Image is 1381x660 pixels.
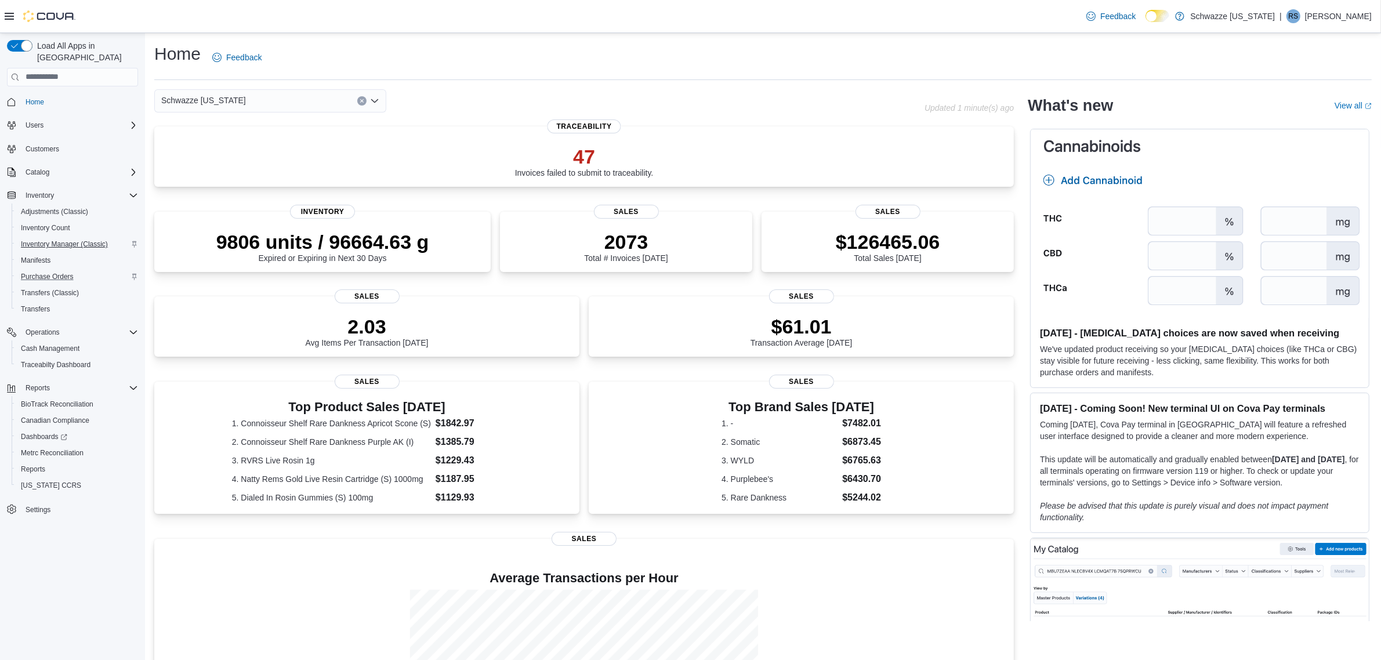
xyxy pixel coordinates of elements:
[751,315,853,338] p: $61.01
[16,253,55,267] a: Manifests
[306,315,429,347] div: Avg Items Per Transaction [DATE]
[12,445,143,461] button: Metrc Reconciliation
[1335,101,1372,110] a: View allExternal link
[12,477,143,494] button: [US_STATE] CCRS
[722,436,838,448] dt: 2. Somatic
[842,491,881,505] dd: $5244.02
[1279,9,1282,23] p: |
[1286,9,1300,23] div: River Smith
[232,400,502,414] h3: Top Product Sales [DATE]
[21,325,64,339] button: Operations
[1082,5,1140,28] a: Feedback
[2,164,143,180] button: Catalog
[161,93,246,107] span: Schwazze [US_STATE]
[16,286,138,300] span: Transfers (Classic)
[722,492,838,503] dt: 5. Rare Dankness
[12,204,143,220] button: Adjustments (Classic)
[21,381,55,395] button: Reports
[436,435,502,449] dd: $1385.79
[21,118,138,132] span: Users
[1146,10,1170,22] input: Dark Mode
[2,324,143,340] button: Operations
[16,462,50,476] a: Reports
[26,328,60,337] span: Operations
[16,478,86,492] a: [US_STATE] CCRS
[16,270,138,284] span: Purchase Orders
[436,491,502,505] dd: $1129.93
[16,446,138,460] span: Metrc Reconciliation
[21,95,138,109] span: Home
[16,430,72,444] a: Dashboards
[12,396,143,412] button: BioTrack Reconciliation
[208,46,266,69] a: Feedback
[552,532,617,546] span: Sales
[16,342,138,356] span: Cash Management
[21,118,48,132] button: Users
[1040,454,1360,488] p: This update will be automatically and gradually enabled between , for all terminals operating on ...
[584,230,668,263] div: Total # Invoices [DATE]
[21,95,49,109] a: Home
[21,256,50,265] span: Manifests
[335,289,400,303] span: Sales
[16,221,138,235] span: Inventory Count
[26,121,44,130] span: Users
[21,344,79,353] span: Cash Management
[21,400,93,409] span: BioTrack Reconciliation
[2,501,143,517] button: Settings
[12,429,143,445] a: Dashboards
[216,230,429,263] div: Expired or Expiring in Next 30 Days
[1040,501,1328,522] em: Please be advised that this update is purely visual and does not impact payment functionality.
[21,481,81,490] span: [US_STATE] CCRS
[21,142,64,156] a: Customers
[722,473,838,485] dt: 4. Purplebee's
[16,205,138,219] span: Adjustments (Classic)
[12,357,143,373] button: Traceabilty Dashboard
[16,446,88,460] a: Metrc Reconciliation
[12,269,143,285] button: Purchase Orders
[1190,9,1275,23] p: Schwazze [US_STATE]
[722,455,838,466] dt: 3. WYLD
[584,230,668,253] p: 2073
[26,97,44,107] span: Home
[16,253,138,267] span: Manifests
[856,205,920,219] span: Sales
[16,397,138,411] span: BioTrack Reconciliation
[32,40,138,63] span: Load All Apps in [GEOGRAPHIC_DATA]
[12,301,143,317] button: Transfers
[16,237,113,251] a: Inventory Manager (Classic)
[842,454,881,467] dd: $6765.63
[1272,455,1344,464] strong: [DATE] and [DATE]
[842,472,881,486] dd: $6430.70
[154,42,201,66] h1: Home
[436,454,502,467] dd: $1229.43
[21,165,138,179] span: Catalog
[21,188,138,202] span: Inventory
[164,571,1005,585] h4: Average Transactions per Hour
[436,416,502,430] dd: $1842.97
[16,286,84,300] a: Transfers (Classic)
[232,418,431,429] dt: 1. Connoisseur Shelf Rare Dankness Apricot Scone (S)
[21,432,67,441] span: Dashboards
[23,10,75,22] img: Cova
[21,416,89,425] span: Canadian Compliance
[21,288,79,298] span: Transfers (Classic)
[2,93,143,110] button: Home
[7,89,138,548] nav: Complex example
[12,412,143,429] button: Canadian Compliance
[16,302,55,316] a: Transfers
[306,315,429,338] p: 2.03
[12,340,143,357] button: Cash Management
[769,375,834,389] span: Sales
[12,461,143,477] button: Reports
[16,397,98,411] a: BioTrack Reconciliation
[2,117,143,133] button: Users
[26,144,59,154] span: Customers
[21,448,84,458] span: Metrc Reconciliation
[1289,9,1299,23] span: RS
[357,96,367,106] button: Clear input
[16,302,138,316] span: Transfers
[16,462,138,476] span: Reports
[26,168,49,177] span: Catalog
[21,503,55,517] a: Settings
[21,188,59,202] button: Inventory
